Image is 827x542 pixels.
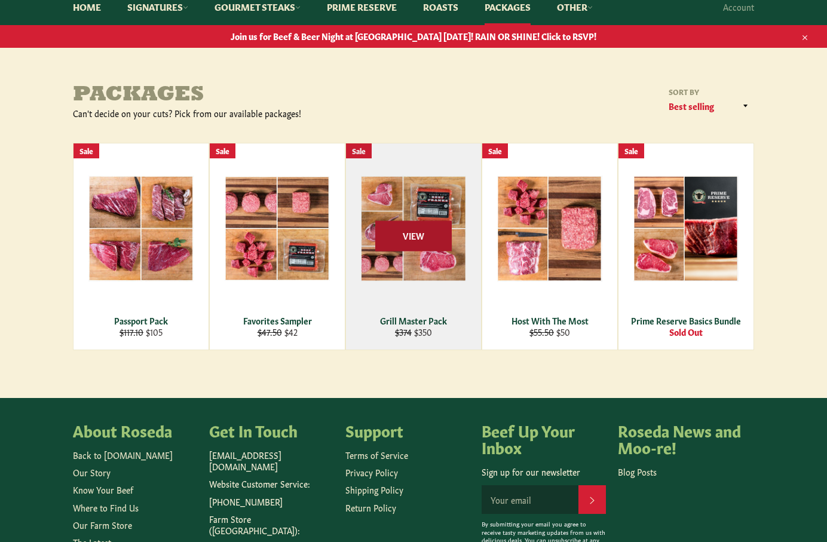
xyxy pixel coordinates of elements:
a: Return Policy [345,501,396,513]
h4: Support [345,422,470,439]
h1: Packages [73,84,413,108]
s: $55.50 [529,326,554,338]
div: Sale [210,143,235,158]
h4: Roseda News and Moo-re! [618,422,742,455]
input: Your email [482,485,578,514]
a: Passport Pack Passport Pack $117.10 $105 [73,143,209,350]
a: Our Farm Store [73,519,132,531]
h4: Beef Up Your Inbox [482,422,606,455]
a: Back to [DOMAIN_NAME] [73,449,173,461]
a: Prime Reserve Basics Bundle Prime Reserve Basics Bundle Sold Out [618,143,754,350]
div: $50 [490,326,610,338]
label: Sort by [664,87,754,97]
img: Favorites Sampler [225,176,330,281]
div: Sold Out [626,326,746,338]
a: Our Story [73,466,111,478]
s: $117.10 [120,326,143,338]
img: Host With The Most [497,176,602,281]
div: Can't decide on your cuts? Pick from our available packages! [73,108,413,119]
p: [EMAIL_ADDRESS][DOMAIN_NAME] [209,449,333,473]
a: Where to Find Us [73,501,139,513]
span: View [375,221,452,251]
div: Sale [618,143,644,158]
a: Host With The Most Host With The Most $55.50 $50 [482,143,618,350]
a: Terms of Service [345,449,408,461]
img: Passport Pack [88,176,194,281]
div: Sale [73,143,99,158]
s: $47.50 [258,326,282,338]
div: Prime Reserve Basics Bundle [626,315,746,326]
a: Shipping Policy [345,483,403,495]
h4: About Roseda [73,422,197,439]
div: Host With The Most [490,315,610,326]
a: Grill Master Pack Grill Master Pack $374 $350 View [345,143,482,350]
div: $42 [218,326,338,338]
a: Favorites Sampler Favorites Sampler $47.50 $42 [209,143,345,350]
a: Privacy Policy [345,466,398,478]
p: Website Customer Service: [209,478,333,489]
div: Grill Master Pack [354,315,474,326]
img: Prime Reserve Basics Bundle [633,176,739,281]
p: Farm Store ([GEOGRAPHIC_DATA]): [209,513,333,537]
a: Know Your Beef [73,483,133,495]
div: Passport Pack [81,315,201,326]
p: Sign up for our newsletter [482,466,606,477]
h4: Get In Touch [209,422,333,439]
div: $105 [81,326,201,338]
div: Sale [482,143,508,158]
p: [PHONE_NUMBER] [209,496,333,507]
div: Favorites Sampler [218,315,338,326]
a: Blog Posts [618,466,657,477]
